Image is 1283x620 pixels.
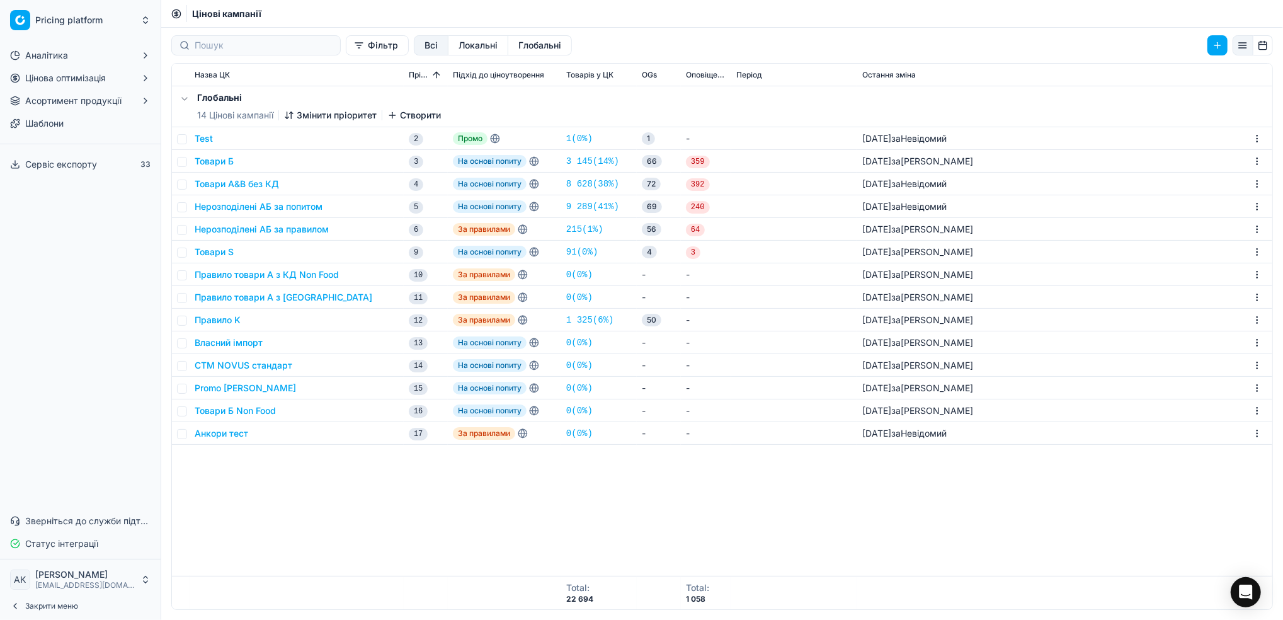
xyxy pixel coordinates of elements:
td: - [681,377,731,399]
span: [DATE] [862,428,891,439]
span: За правилами [453,268,515,281]
button: Власний імпорт [195,336,263,349]
td: - [637,422,681,445]
span: На основі попиту [453,200,527,213]
div: 1 058 [686,594,709,604]
button: Цінова оптимізація [5,68,156,88]
a: 0(0%) [566,336,593,349]
button: Створити [387,109,441,122]
span: 15 [409,382,428,395]
td: - [681,331,731,354]
span: 17 [409,428,428,440]
button: Нерозподілені АБ за попитом [195,200,322,213]
span: [DATE] [862,246,891,257]
div: за [PERSON_NAME] [862,405,973,417]
span: [DATE] [862,133,891,144]
span: 9 [409,246,423,259]
a: 1(0%) [566,132,593,145]
nav: breadcrumb [192,8,261,20]
div: 22 694 [566,594,593,604]
button: Асортимент продукції [5,91,156,111]
span: Аналітика [25,49,68,62]
span: На основі попиту [453,246,527,258]
button: Promo [PERSON_NAME] [195,382,296,394]
a: 0(0%) [566,427,593,440]
span: Товарів у ЦК [566,70,613,80]
button: Sorted by Пріоритет ascending [430,69,443,81]
a: 8 628(38%) [566,178,619,190]
button: Закрити меню [5,597,156,615]
input: Пошук [195,39,333,52]
a: 215(1%) [566,223,603,236]
button: Товари Б [195,155,234,168]
span: 2 [409,133,423,146]
td: - [637,377,681,399]
div: за [PERSON_NAME] [862,291,973,304]
div: Open Intercom Messenger [1231,577,1261,607]
span: 16 [409,405,428,418]
a: 9 289(41%) [566,200,619,213]
td: - [637,354,681,377]
h5: Глобальні [197,91,441,104]
td: - [681,127,731,150]
div: за Невідомий [862,200,947,213]
span: 359 [686,156,710,168]
a: 0(0%) [566,382,593,394]
span: Період [736,70,762,80]
span: [DATE] [862,314,891,325]
span: Статус інтеграції [25,537,98,550]
span: Пріоритет [409,70,430,80]
td: - [681,263,731,286]
td: - [637,286,681,309]
span: На основі попиту [453,178,527,190]
span: Зверніться до служби підтримки [25,515,151,527]
span: 4 [409,178,423,191]
span: [DATE] [862,382,891,393]
span: [DATE] [862,156,891,166]
button: local [448,35,508,55]
span: AK [11,570,30,589]
span: Шаблони [25,117,64,130]
span: Підхід до ціноутворення [453,70,544,80]
button: Статус інтеграції [5,534,156,554]
button: Pricing platform [5,5,156,35]
span: 64 [686,224,705,236]
div: за [PERSON_NAME] [862,314,973,326]
td: - [681,399,731,422]
span: 4 [642,246,657,258]
button: Товари Б Non Food [195,405,276,417]
span: 3 [409,156,423,168]
span: 72 [642,178,661,190]
span: [DATE] [862,269,891,280]
span: 11 [409,292,428,304]
button: Товари А&B без КД [195,178,279,190]
span: За правилами [453,314,515,326]
span: [DATE] [862,337,891,348]
span: [PERSON_NAME] [35,569,135,580]
span: На основі попиту [453,155,527,168]
span: На основі попиту [453,359,527,372]
span: На основі попиту [453,405,527,417]
span: 1 [642,132,655,145]
span: За правилами [453,291,515,304]
span: [DATE] [862,201,891,212]
button: Аналітика [5,45,156,66]
span: На основі попиту [453,382,527,394]
div: за [PERSON_NAME] [862,382,973,394]
a: 0(0%) [566,268,593,281]
span: За правилами [453,223,515,236]
td: - [681,354,731,377]
a: 0(0%) [566,405,593,417]
button: Фільтр [346,35,409,55]
span: Pricing platform [35,14,135,26]
span: 56 [642,223,661,236]
span: 392 [686,178,710,191]
span: [DATE] [862,224,891,234]
button: Правило товари А з [GEOGRAPHIC_DATA] [195,291,372,304]
span: OGs [642,70,657,80]
a: 0(0%) [566,359,593,372]
div: Total : [566,582,593,594]
span: За правилами [453,427,515,440]
button: Змінити пріоритет [284,109,377,122]
span: 6 [409,224,423,236]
